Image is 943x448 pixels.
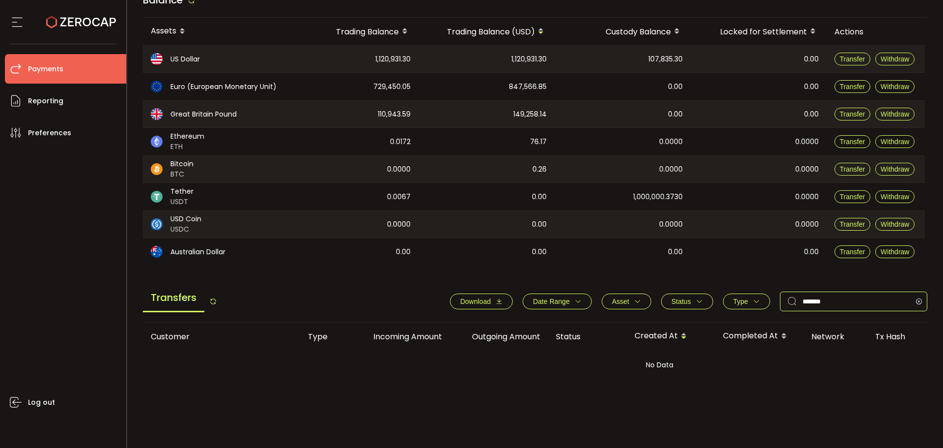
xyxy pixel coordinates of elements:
[151,218,163,230] img: usdc_portfolio.svg
[352,331,450,342] div: Incoming Amount
[378,109,411,120] span: 110,943.59
[827,26,925,37] div: Actions
[881,248,909,256] span: Withdraw
[612,298,629,305] span: Asset
[834,163,871,176] button: Transfer
[418,23,555,40] div: Trading Balance (USD)
[875,245,915,258] button: Withdraw
[170,82,277,92] span: Euro (European Monetary Unit)
[795,191,819,203] span: 0.0000
[373,81,411,92] span: 729,450.05
[295,23,418,40] div: Trading Balance
[840,193,865,201] span: Transfer
[555,23,691,40] div: Custody Balance
[387,219,411,230] span: 0.0000
[151,191,163,203] img: usdt_portfolio.svg
[532,164,547,175] span: 0.26
[840,55,865,63] span: Transfer
[659,136,683,148] span: 0.0000
[532,246,547,258] span: 0.00
[733,298,748,305] span: Type
[170,214,201,224] span: USD Coin
[881,220,909,228] span: Withdraw
[834,245,871,258] button: Transfer
[875,80,915,93] button: Withdraw
[723,294,770,309] button: Type
[840,110,865,118] span: Transfer
[648,54,683,65] span: 107,835.30
[143,284,204,312] span: Transfers
[804,246,819,258] span: 0.00
[691,23,827,40] div: Locked for Settlement
[548,331,627,342] div: Status
[875,135,915,148] button: Withdraw
[875,108,915,120] button: Withdraw
[533,298,570,305] span: Date Range
[834,53,871,65] button: Transfer
[300,331,352,342] div: Type
[659,164,683,175] span: 0.0000
[143,331,300,342] div: Customer
[834,218,871,231] button: Transfer
[170,159,194,169] span: Bitcoin
[170,131,204,142] span: Ethereum
[151,136,163,148] img: eth_portfolio.svg
[390,136,411,148] span: 0.0172
[875,218,915,231] button: Withdraw
[633,191,683,203] span: 1,000,000.3730
[396,246,411,258] span: 0.00
[659,219,683,230] span: 0.0000
[671,298,691,305] span: Status
[804,81,819,92] span: 0.00
[840,248,865,256] span: Transfer
[170,54,200,64] span: US Dollar
[881,55,909,63] span: Withdraw
[532,191,547,203] span: 0.00
[460,298,491,305] span: Download
[875,163,915,176] button: Withdraw
[375,54,411,65] span: 1,120,931.30
[875,190,915,203] button: Withdraw
[834,190,871,203] button: Transfer
[668,109,683,120] span: 0.00
[170,247,225,257] span: Australian Dollar
[840,220,865,228] span: Transfer
[151,81,163,92] img: eur_portfolio.svg
[668,81,683,92] span: 0.00
[151,246,163,258] img: aud_portfolio.svg
[840,138,865,146] span: Transfer
[28,126,71,140] span: Preferences
[834,108,871,120] button: Transfer
[881,165,909,173] span: Withdraw
[450,294,513,309] button: Download
[523,294,592,309] button: Date Range
[829,342,943,448] iframe: Chat Widget
[28,62,63,76] span: Payments
[387,191,411,203] span: 0.0067
[151,108,163,120] img: gbp_portfolio.svg
[450,331,548,342] div: Outgoing Amount
[840,83,865,90] span: Transfer
[795,164,819,175] span: 0.0000
[532,219,547,230] span: 0.00
[881,193,909,201] span: Withdraw
[28,395,55,410] span: Log out
[511,54,547,65] span: 1,120,931.30
[840,165,865,173] span: Transfer
[170,109,237,119] span: Great Britain Pound
[151,53,163,65] img: usd_portfolio.svg
[881,138,909,146] span: Withdraw
[715,328,804,345] div: Completed At
[509,81,547,92] span: 847,566.85
[834,80,871,93] button: Transfer
[170,197,194,207] span: USDT
[668,246,683,258] span: 0.00
[627,328,715,345] div: Created At
[881,83,909,90] span: Withdraw
[602,294,651,309] button: Asset
[170,186,194,197] span: Tether
[28,94,63,108] span: Reporting
[804,331,867,342] div: Network
[661,294,713,309] button: Status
